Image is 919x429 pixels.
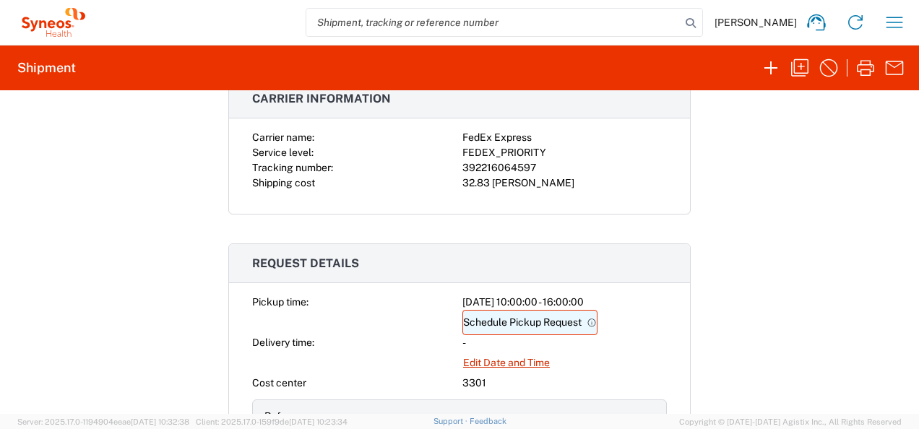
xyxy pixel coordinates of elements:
[252,147,314,158] span: Service level:
[17,59,76,77] h2: Shipment
[289,417,348,426] span: [DATE] 10:23:34
[252,177,315,188] span: Shipping cost
[252,92,391,105] span: Carrier information
[462,145,667,160] div: FEDEX_PRIORITY
[252,162,333,173] span: Tracking number:
[470,417,506,425] a: Feedback
[131,417,189,426] span: [DATE] 10:32:38
[306,9,681,36] input: Shipment, tracking or reference number
[252,131,314,143] span: Carrier name:
[462,335,667,350] div: -
[433,417,470,425] a: Support
[462,160,667,175] div: 392216064597
[462,310,597,335] a: Schedule Pickup Request
[252,256,359,270] span: Request details
[462,295,667,310] div: [DATE] 10:00:00 - 16:00:00
[196,417,348,426] span: Client: 2025.17.0-159f9de
[252,296,309,308] span: Pickup time:
[462,175,667,191] div: 32.83 [PERSON_NAME]
[715,16,797,29] span: [PERSON_NAME]
[264,410,319,422] span: References
[252,377,306,389] span: Cost center
[252,337,314,348] span: Delivery time:
[462,130,667,145] div: FedEx Express
[462,350,551,376] a: Edit Date and Time
[462,376,667,391] div: 3301
[17,417,189,426] span: Server: 2025.17.0-1194904eeae
[679,415,902,428] span: Copyright © [DATE]-[DATE] Agistix Inc., All Rights Reserved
